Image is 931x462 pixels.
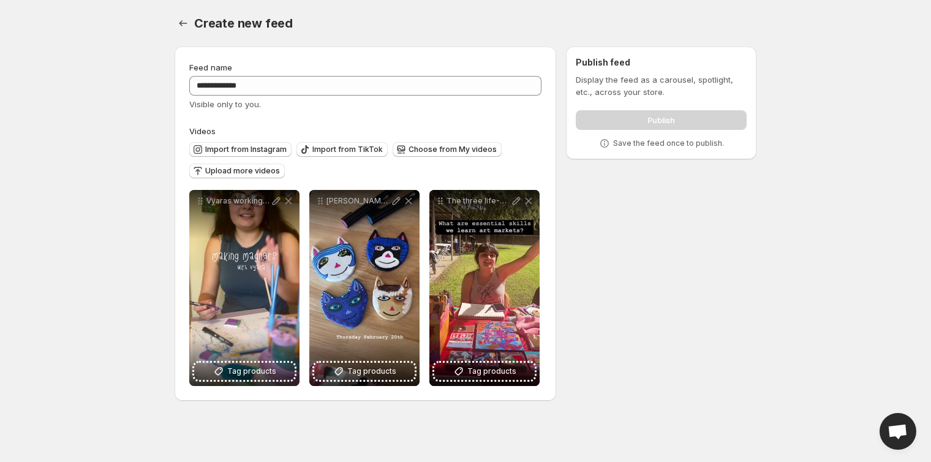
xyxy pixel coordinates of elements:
[447,196,510,206] p: The three life-changing skills we can practice at every art market are Communication It can be di...
[189,62,232,72] span: Feed name
[194,16,293,31] span: Create new feed
[206,196,270,206] p: Vyaras working on magnets inspired by her whimsical sticker drawings
[613,138,724,148] p: Save the feed once to publish.
[576,56,747,69] h2: Publish feed
[312,145,383,154] span: Import from TikTok
[347,365,396,377] span: Tag products
[189,190,300,386] div: Vyaras working on magnets inspired by her whimsical sticker drawingsTag products
[175,15,192,32] button: Settings
[326,196,390,206] p: [PERSON_NAME] made her very first clay pins [DATE] and they are just magical Shell be selling the...
[189,142,292,157] button: Import from Instagram
[314,363,415,380] button: Tag products
[467,365,516,377] span: Tag products
[205,166,280,176] span: Upload more videos
[205,145,287,154] span: Import from Instagram
[409,145,497,154] span: Choose from My videos
[189,164,285,178] button: Upload more videos
[194,363,295,380] button: Tag products
[189,99,261,109] span: Visible only to you.
[189,126,216,136] span: Videos
[296,142,388,157] button: Import from TikTok
[576,74,747,98] p: Display the feed as a carousel, spotlight, etc., across your store.
[434,363,535,380] button: Tag products
[227,365,276,377] span: Tag products
[429,190,540,386] div: The three life-changing skills we can practice at every art market are Communication It can be di...
[309,190,420,386] div: [PERSON_NAME] made her very first clay pins [DATE] and they are just magical Shell be selling the...
[880,413,916,450] div: Open chat
[393,142,502,157] button: Choose from My videos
